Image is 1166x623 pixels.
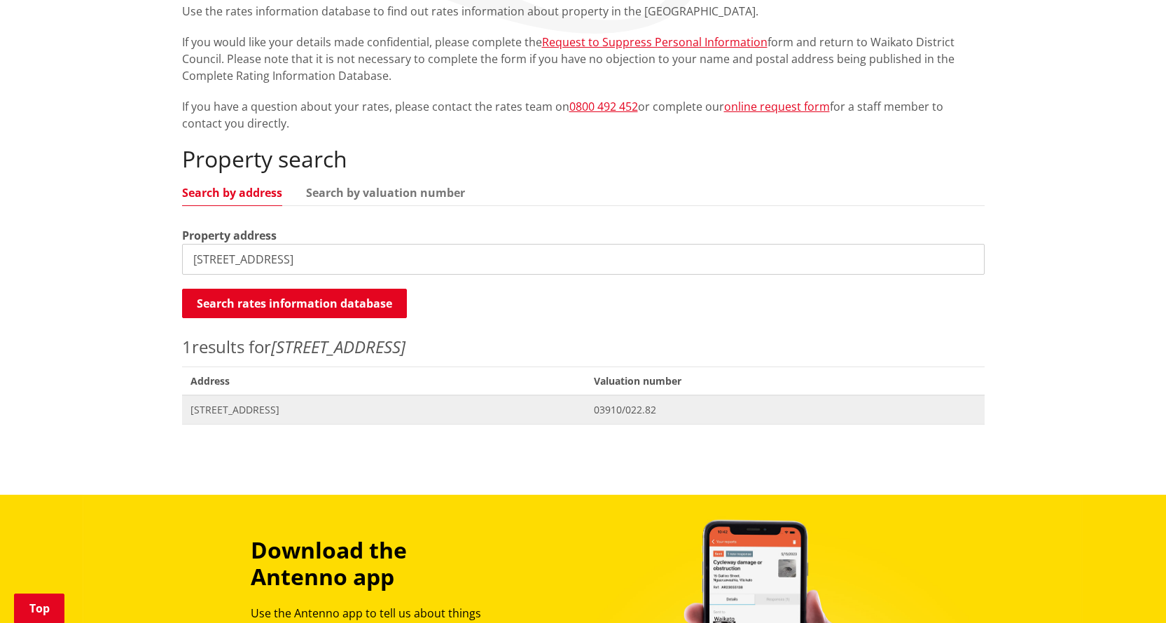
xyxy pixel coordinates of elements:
a: Top [14,594,64,623]
h2: Property search [182,146,985,172]
a: online request form [724,99,830,114]
a: [STREET_ADDRESS] 03910/022.82 [182,395,985,424]
p: Use the rates information database to find out rates information about property in the [GEOGRAPHI... [182,3,985,20]
iframe: Messenger Launcher [1102,564,1152,615]
span: Valuation number [585,367,984,395]
a: Search by valuation number [306,187,465,198]
em: [STREET_ADDRESS] [271,335,405,358]
p: If you have a question about your rates, please contact the rates team on or complete our for a s... [182,98,985,132]
h3: Download the Antenno app [251,537,504,591]
p: results for [182,334,985,360]
span: [STREET_ADDRESS] [190,403,578,417]
a: 0800 492 452 [569,99,638,114]
span: Address [182,367,586,395]
p: If you would like your details made confidential, please complete the form and return to Waikato ... [182,34,985,84]
input: e.g. Duke Street NGARUAWAHIA [182,244,985,275]
a: Search by address [182,187,282,198]
a: Request to Suppress Personal Information [542,34,768,50]
span: 1 [182,335,192,358]
label: Property address [182,227,277,244]
button: Search rates information database [182,289,407,318]
span: 03910/022.82 [594,403,976,417]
